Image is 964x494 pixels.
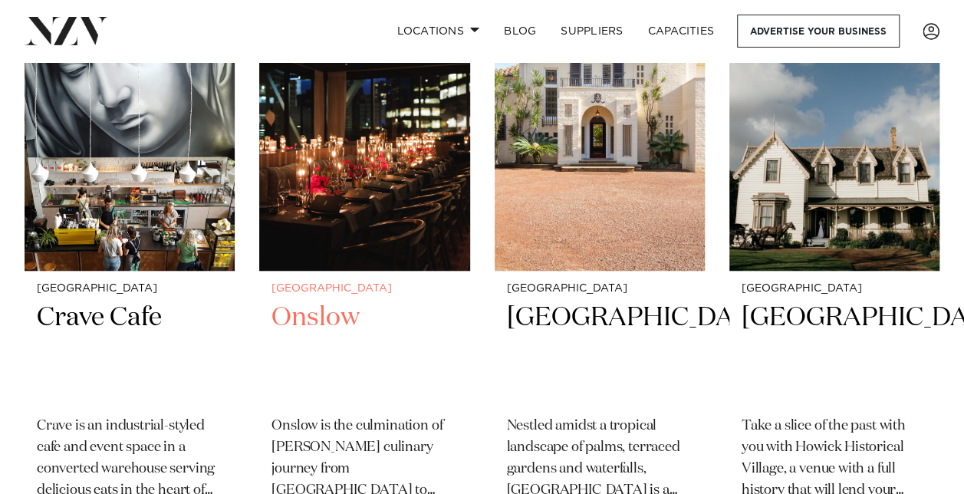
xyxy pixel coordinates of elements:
small: [GEOGRAPHIC_DATA] [507,283,693,295]
small: [GEOGRAPHIC_DATA] [37,283,222,295]
a: Advertise your business [737,15,900,48]
small: [GEOGRAPHIC_DATA] [742,283,927,295]
h2: [GEOGRAPHIC_DATA] [742,301,927,404]
img: nzv-logo.png [25,17,108,44]
h2: Crave Cafe [37,301,222,404]
small: [GEOGRAPHIC_DATA] [271,283,457,295]
h2: Onslow [271,301,457,404]
a: Locations [384,15,492,48]
a: SUPPLIERS [548,15,635,48]
h2: [GEOGRAPHIC_DATA] [507,301,693,404]
a: BLOG [492,15,548,48]
a: Capacities [636,15,727,48]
